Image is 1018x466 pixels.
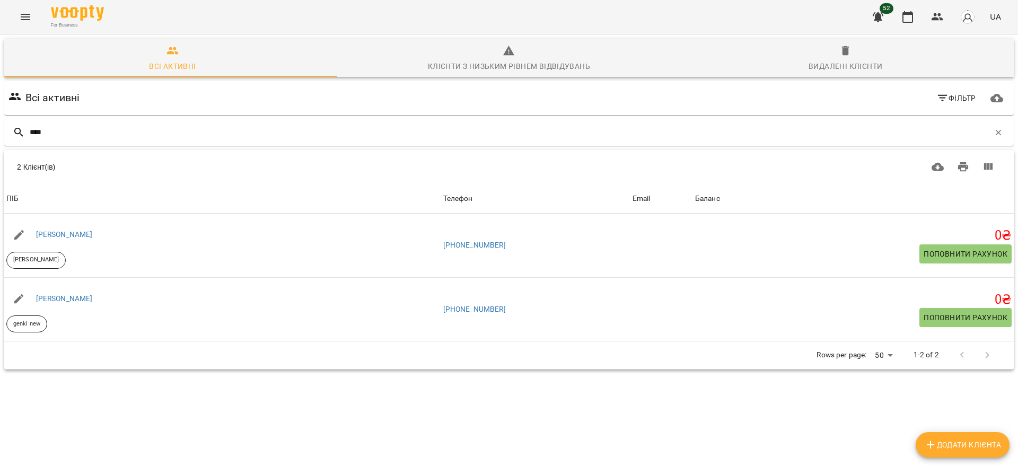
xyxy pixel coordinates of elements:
[13,4,38,30] button: Menu
[633,192,691,205] span: Email
[695,192,1012,205] span: Баланс
[633,192,651,205] div: Email
[6,192,439,205] span: ПІБ
[6,192,19,205] div: Sort
[880,3,893,14] span: 52
[443,192,473,205] div: Телефон
[919,308,1012,327] button: Поповнити рахунок
[4,150,1014,184] div: Table Toolbar
[17,162,490,172] div: 2 Клієнт(ів)
[916,432,1010,458] button: Додати клієнта
[36,230,93,239] a: [PERSON_NAME]
[809,60,882,73] div: Видалені клієнти
[149,60,196,73] div: Всі активні
[695,227,1012,244] h5: 0 ₴
[13,256,59,265] p: [PERSON_NAME]
[51,22,104,29] span: For Business
[25,90,80,106] h6: Всі активні
[924,438,1001,451] span: Додати клієнта
[986,7,1005,27] button: UA
[428,60,590,73] div: Клієнти з низьким рівнем відвідувань
[695,292,1012,308] h5: 0 ₴
[6,252,66,269] div: [PERSON_NAME]
[443,241,506,249] a: [PHONE_NUMBER]
[919,244,1012,263] button: Поповнити рахунок
[6,315,47,332] div: genki new
[936,92,976,104] span: Фільтр
[990,11,1001,22] span: UA
[695,192,720,205] div: Баланс
[932,89,980,108] button: Фільтр
[36,294,93,303] a: [PERSON_NAME]
[960,10,975,24] img: avatar_s.png
[443,192,473,205] div: Sort
[924,248,1007,260] span: Поповнити рахунок
[925,154,951,180] button: Завантажити CSV
[871,348,896,363] div: 50
[443,305,506,313] a: [PHONE_NUMBER]
[51,5,104,21] img: Voopty Logo
[817,350,866,361] p: Rows per page:
[924,311,1007,324] span: Поповнити рахунок
[976,154,1001,180] button: Вигляд колонок
[914,350,939,361] p: 1-2 of 2
[633,192,651,205] div: Sort
[13,320,40,329] p: genki new
[6,192,19,205] div: ПІБ
[951,154,976,180] button: Друк
[695,192,720,205] div: Sort
[443,192,628,205] span: Телефон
